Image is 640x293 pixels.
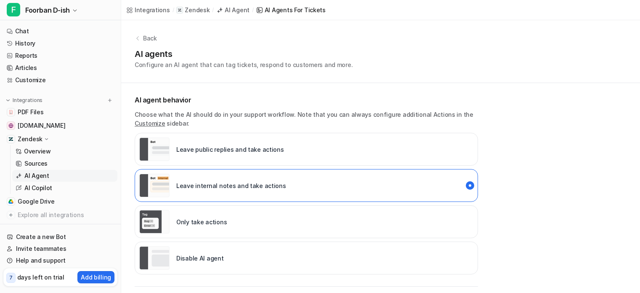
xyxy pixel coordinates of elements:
[18,121,65,130] span: [DOMAIN_NAME]
[3,106,117,118] a: PDF FilesPDF Files
[8,137,13,142] img: Zendesk
[3,25,117,37] a: Chat
[24,184,52,192] p: AI Copilot
[3,50,117,62] a: Reports
[225,5,250,14] div: AI Agent
[135,5,170,14] div: Integrations
[12,145,117,157] a: Overview
[265,5,326,14] div: AI Agents for tickets
[5,97,11,103] img: expand menu
[3,196,117,207] a: Google DriveGoogle Drive
[18,197,55,206] span: Google Drive
[3,231,117,243] a: Create a new Bot
[176,254,224,263] p: Disable AI agent
[139,246,170,270] img: Disable AI agent
[212,6,214,14] span: /
[135,95,478,105] p: AI agent behavior
[135,133,478,166] div: live::external_reply
[24,172,49,180] p: AI Agent
[139,174,170,197] img: Leave internal notes and take actions
[12,170,117,182] a: AI Agent
[135,169,478,202] div: live::internal_reply
[143,34,157,43] p: Back
[135,205,478,238] div: live::disabled
[81,273,111,282] p: Add billing
[13,97,42,104] p: Integrations
[216,5,250,14] a: AI Agent
[176,218,227,226] p: Only take actions
[176,145,284,154] p: Leave public replies and take actions
[135,60,353,69] p: Configure an AI agent that can tag tickets, respond to customers and more.
[77,271,114,283] button: Add billing
[185,6,210,14] p: Zendesk
[135,120,165,127] a: Customize
[252,6,254,14] span: /
[256,5,326,14] a: AI Agents for tickets
[176,6,210,14] a: Zendesk
[135,242,478,274] div: paused::disabled
[18,108,43,116] span: PDF Files
[3,243,117,255] a: Invite teammates
[126,5,170,14] a: Integrations
[135,110,478,128] p: Choose what the AI should do in your support workflow. Note that you can always configure additio...
[9,274,13,282] p: 7
[3,74,117,86] a: Customize
[8,199,13,204] img: Google Drive
[7,211,15,219] img: explore all integrations
[17,273,64,282] p: days left on trial
[107,97,113,103] img: menu_add.svg
[3,255,117,266] a: Help and support
[139,210,170,234] img: Only take actions
[3,96,45,105] button: Integrations
[139,137,170,161] img: Leave public replies and take actions
[135,48,353,60] h1: AI agents
[8,123,13,128] img: www.foorban.com
[3,62,117,74] a: Articles
[24,147,51,156] p: Overview
[3,209,117,221] a: Explore all integrations
[176,181,286,190] p: Leave internal notes and take actions
[12,158,117,169] a: Sources
[25,4,70,16] span: Foorban D-ish
[18,135,42,143] p: Zendesk
[18,208,114,222] span: Explore all integrations
[8,110,13,115] img: PDF Files
[3,120,117,132] a: www.foorban.com[DOMAIN_NAME]
[24,159,48,168] p: Sources
[7,3,20,16] span: F
[3,38,117,49] a: History
[12,182,117,194] a: AI Copilot
[173,6,174,14] span: /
